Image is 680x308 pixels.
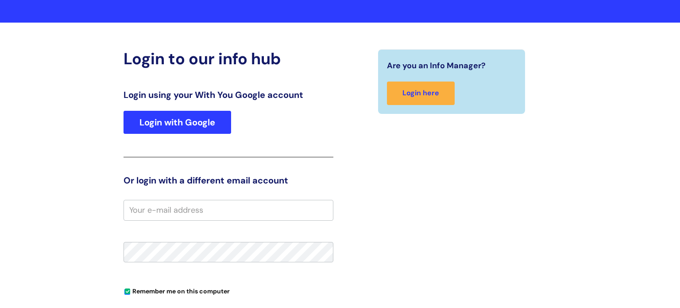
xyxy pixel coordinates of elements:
[124,175,333,186] h3: Or login with a different email account
[124,285,230,295] label: Remember me on this computer
[387,82,455,105] a: Login here
[124,289,130,295] input: Remember me on this computer
[124,90,333,100] h3: Login using your With You Google account
[124,49,333,68] h2: Login to our info hub
[387,58,486,73] span: Are you an Info Manager?
[124,284,333,298] div: You can uncheck this option if you're logging in from a shared device
[124,111,231,134] a: Login with Google
[124,200,333,220] input: Your e-mail address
